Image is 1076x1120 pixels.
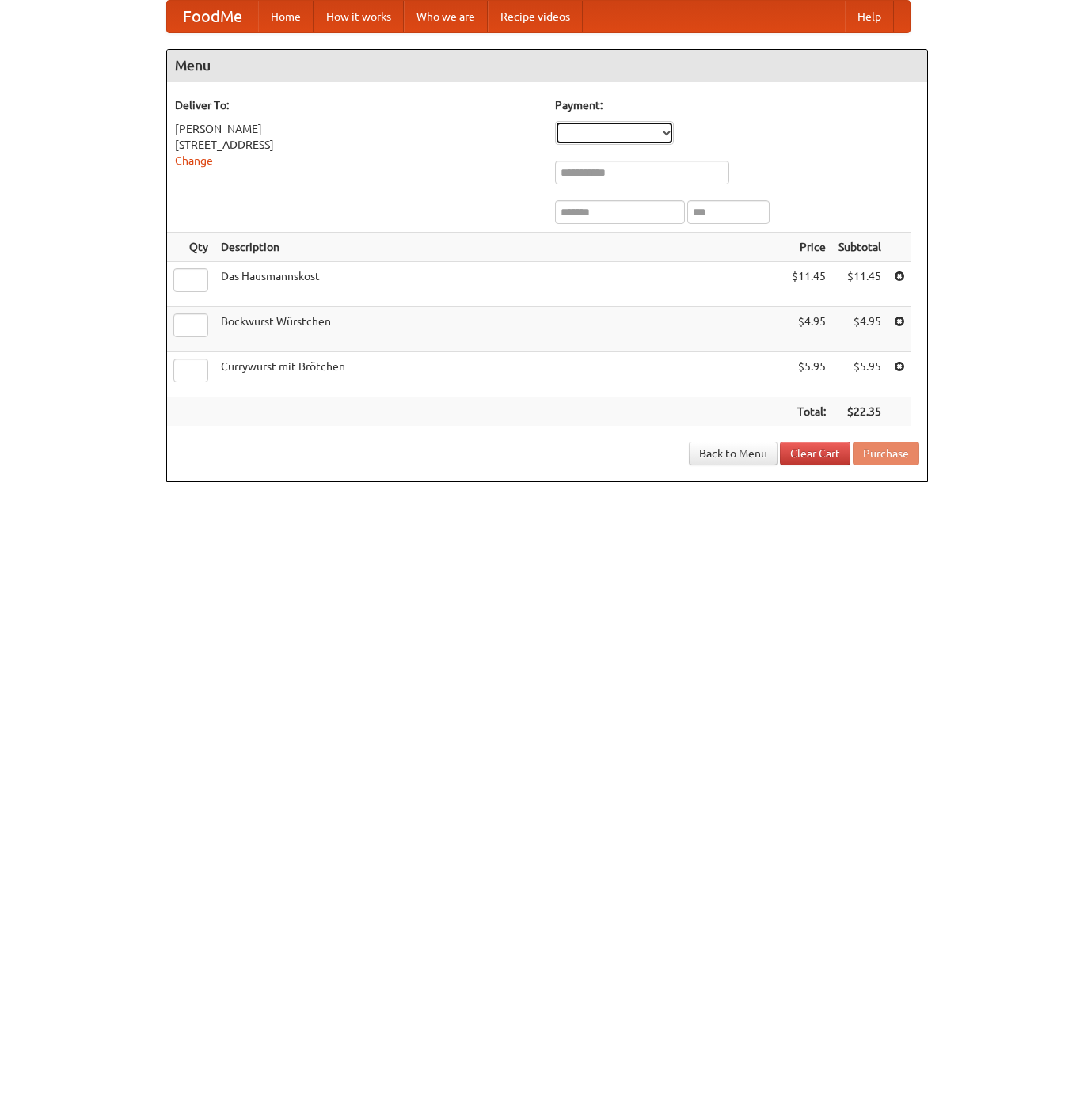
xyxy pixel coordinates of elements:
[167,50,927,82] h4: Menu
[488,1,583,32] a: Recipe videos
[215,233,785,262] th: Description
[832,352,888,397] td: $5.95
[785,307,832,352] td: $4.95
[555,97,919,113] h5: Payment:
[404,1,488,32] a: Who we are
[832,397,888,427] th: $22.35
[853,442,919,465] button: Purchase
[845,1,894,32] a: Help
[175,137,539,153] div: [STREET_ADDRESS]
[785,233,832,262] th: Price
[175,154,213,167] a: Change
[258,1,314,32] a: Home
[832,233,888,262] th: Subtotal
[314,1,404,32] a: How it works
[215,262,785,307] td: Das Hausmannskost
[689,442,778,465] a: Back to Menu
[780,442,850,465] a: Clear Cart
[785,397,832,427] th: Total:
[215,307,785,352] td: Bockwurst Würstchen
[167,233,215,262] th: Qty
[175,121,539,137] div: [PERSON_NAME]
[832,262,888,307] td: $11.45
[832,307,888,352] td: $4.95
[785,352,832,397] td: $5.95
[167,1,258,32] a: FoodMe
[175,97,539,113] h5: Deliver To:
[215,352,785,397] td: Currywurst mit Brötchen
[785,262,832,307] td: $11.45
